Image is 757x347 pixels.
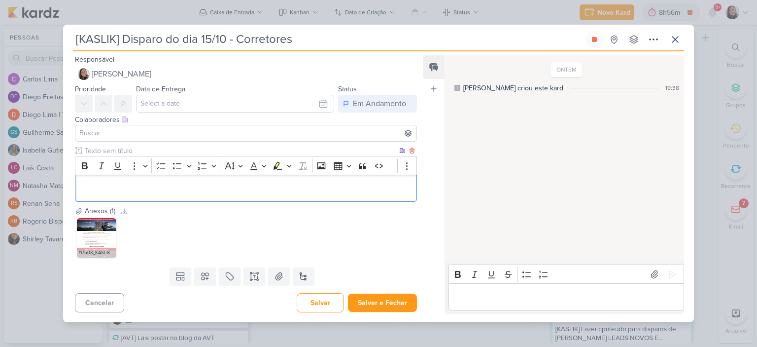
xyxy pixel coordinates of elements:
span: [PERSON_NAME] [92,68,151,80]
label: Prioridade [75,85,106,93]
div: Colaboradores [75,115,417,125]
img: Sharlene Khoury [78,68,90,80]
div: Editor editing area: main [75,175,417,202]
div: Em Andamento [353,98,406,110]
input: Texto sem título [83,146,397,156]
button: Cancelar [75,293,124,312]
div: Anexos (1) [85,206,115,216]
div: 117503_KASLIK _ E-MAIL MKT _ KASLIK IBIRAPUERA _ CORRETOR _ CORRETOR, UM NOVO ENDEREÇO DE SUCESSO... [77,248,116,258]
div: Parar relógio [590,36,598,43]
div: Editor editing area: main [448,283,684,310]
div: Sharlene criou este kard [463,83,563,93]
button: [PERSON_NAME] [75,65,417,83]
button: Em Andamento [338,95,417,113]
div: Editor toolbar [448,265,684,284]
button: Salvar e Fechar [348,294,417,312]
div: Editor toolbar [75,156,417,175]
label: Data de Entrega [136,85,185,93]
input: Kard Sem Título [73,31,584,48]
label: Responsável [75,55,114,64]
div: 19:38 [665,83,679,92]
img: dl2YWvm7tyGeEFL17ePdHdd29lQYJH-metaMTE3NTAzX0tBU0xJSyBfIEUtTUFJTCBNS1QgXyBLQVNMSUsgSUJJUkFQVUVSQS... [77,218,116,258]
input: Buscar [77,127,414,139]
button: Salvar [297,293,344,312]
input: Select a date [136,95,334,113]
label: Status [338,85,357,93]
div: Este log é visível à todos no kard [454,85,460,91]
